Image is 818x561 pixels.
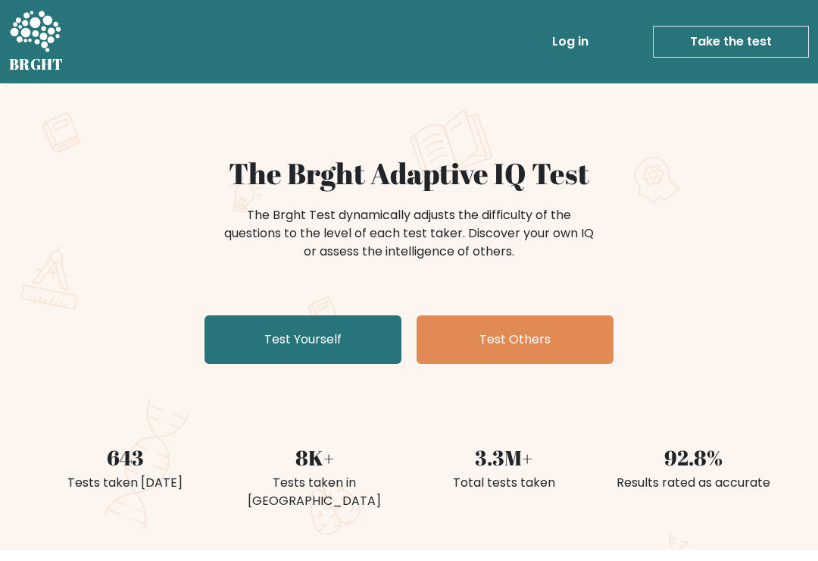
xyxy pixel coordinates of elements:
[39,156,779,191] h1: The Brght Adaptive IQ Test
[220,206,598,261] div: The Brght Test dynamically adjusts the difficulty of the questions to the level of each test take...
[417,315,613,364] a: Test Others
[607,474,779,492] div: Results rated as accurate
[607,443,779,474] div: 92.8%
[229,474,400,510] div: Tests taken in [GEOGRAPHIC_DATA]
[9,6,64,77] a: BRGHT
[9,55,64,74] h5: BRGHT
[229,443,400,474] div: 8K+
[418,443,589,474] div: 3.3M+
[653,26,809,58] a: Take the test
[204,315,401,364] a: Test Yourself
[39,474,211,492] div: Tests taken [DATE]
[418,474,589,492] div: Total tests taken
[546,27,595,57] a: Log in
[39,443,211,474] div: 643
